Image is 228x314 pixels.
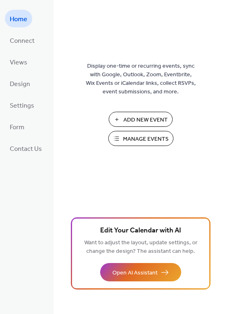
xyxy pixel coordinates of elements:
a: Contact Us [5,139,47,157]
span: Manage Events [123,135,169,144]
span: Display one-time or recurring events, sync with Google, Outlook, Zoom, Eventbrite, Wix Events or ... [86,62,196,96]
span: Views [10,56,27,69]
span: Add New Event [123,116,168,124]
a: Settings [5,96,39,114]
button: Add New Event [109,112,173,127]
span: Home [10,13,27,26]
a: Views [5,53,32,71]
span: Contact Us [10,143,42,155]
a: Form [5,118,29,135]
span: Want to adjust the layout, update settings, or change the design? The assistant can help. [84,237,197,257]
span: Open AI Assistant [112,269,158,277]
span: Edit Your Calendar with AI [100,225,181,237]
span: Form [10,121,24,134]
button: Open AI Assistant [100,263,181,281]
span: Connect [10,35,35,47]
a: Home [5,10,32,27]
a: Connect [5,31,39,49]
span: Design [10,78,30,91]
button: Manage Events [108,131,173,146]
span: Settings [10,100,34,112]
a: Design [5,75,35,92]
